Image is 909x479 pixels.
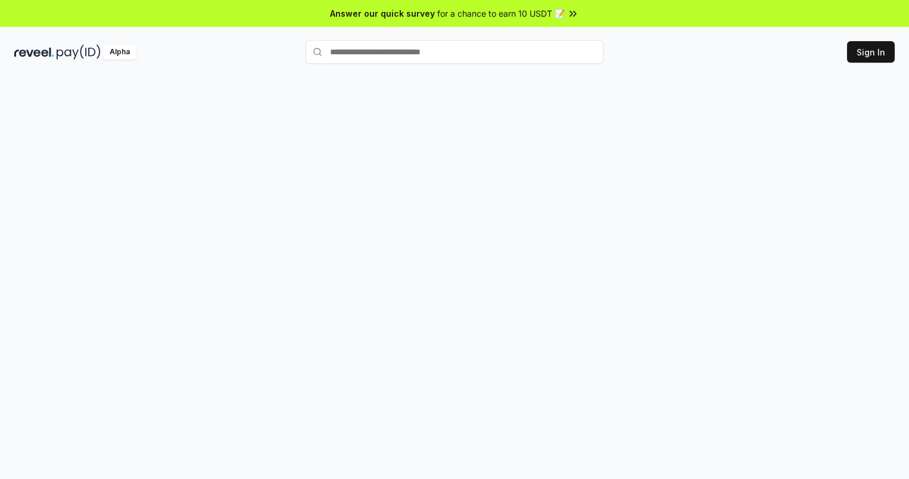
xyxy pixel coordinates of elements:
span: for a chance to earn 10 USDT 📝 [437,7,565,20]
button: Sign In [847,41,895,63]
span: Answer our quick survey [330,7,435,20]
img: pay_id [57,45,101,60]
div: Alpha [103,45,136,60]
img: reveel_dark [14,45,54,60]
